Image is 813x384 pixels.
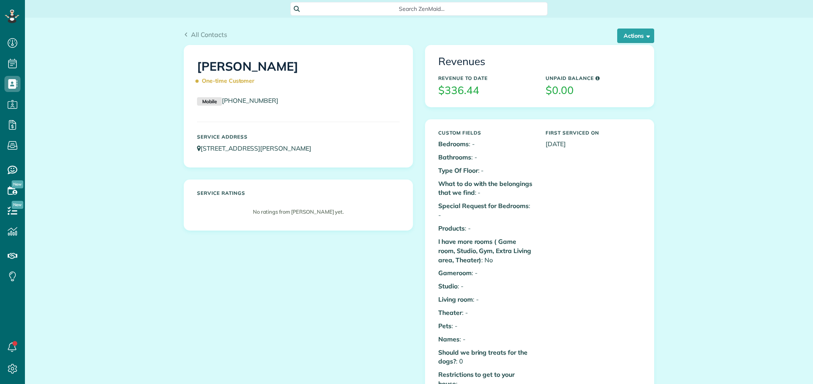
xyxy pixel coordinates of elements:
h1: [PERSON_NAME] [197,60,400,88]
b: Studio [438,282,458,290]
a: [STREET_ADDRESS][PERSON_NAME] [197,144,319,152]
span: New [12,180,23,188]
button: Actions [617,29,654,43]
span: All Contacts [191,31,227,39]
h3: $0.00 [546,85,641,96]
b: Living room [438,295,473,303]
h5: Unpaid Balance [546,76,641,81]
b: Gameroom [438,269,472,277]
b: Should we bring treats for the dogs? [438,348,528,366]
h5: Service Address [197,134,400,139]
h5: Custom Fields [438,130,534,135]
p: No ratings from [PERSON_NAME] yet. [201,208,396,216]
p: : - [438,321,534,331]
p: : - [438,282,534,291]
p: : - [438,201,534,220]
p: : - [438,335,534,344]
b: Theater [438,308,462,317]
span: One-time Customer [197,74,258,88]
b: Names [438,335,460,343]
b: Bedrooms [438,140,469,148]
a: All Contacts [184,30,227,39]
b: Pets [438,322,452,330]
p: : 0 [438,348,534,366]
b: Special Request for Bedrooms [438,202,529,210]
p: : - [438,268,534,278]
b: Type Of Floor [438,166,478,174]
p: : - [438,308,534,317]
h5: First Serviced On [546,130,641,135]
p: : - [438,179,534,198]
h5: Revenue to Date [438,76,534,81]
h5: Service ratings [197,190,400,196]
h3: $336.44 [438,85,534,96]
p: : - [438,166,534,175]
p: : - [438,139,534,149]
b: I have more rooms ( Game room, Studio, Gym, Extra Living area, Theater) [438,237,531,264]
p: : No [438,237,534,265]
p: [DATE] [546,139,641,149]
a: Mobile[PHONE_NUMBER] [197,96,278,104]
span: New [12,201,23,209]
p: : - [438,224,534,233]
h3: Revenues [438,56,641,67]
p: : - [438,295,534,304]
b: Products [438,224,465,232]
p: : - [438,153,534,162]
b: Bathrooms [438,153,471,161]
b: What to do with the belongings that we find [438,180,532,197]
small: Mobile [197,97,222,106]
